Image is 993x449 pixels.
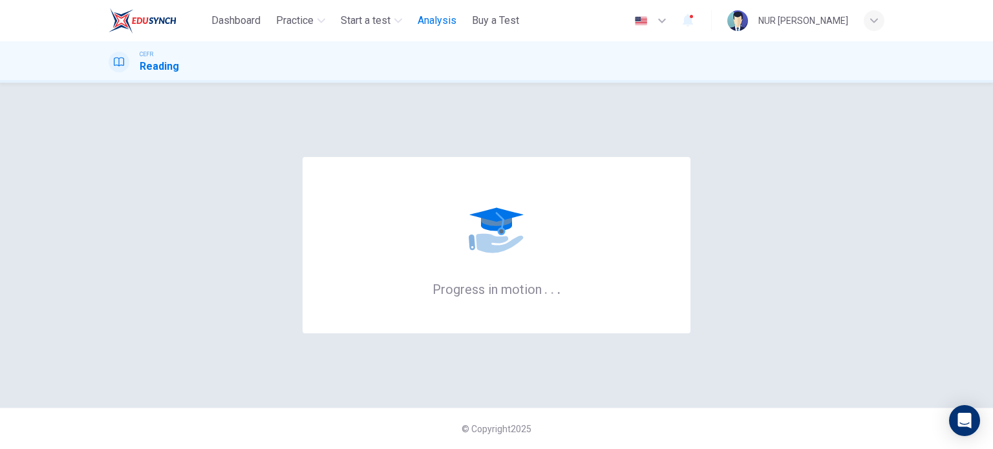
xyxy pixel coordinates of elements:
[758,13,848,28] div: NUR [PERSON_NAME]
[949,405,980,436] div: Open Intercom Messenger
[271,9,330,32] button: Practice
[550,277,555,298] h6: .
[140,59,179,74] h1: Reading
[467,9,524,32] button: Buy a Test
[140,50,153,59] span: CEFR
[276,13,314,28] span: Practice
[211,13,261,28] span: Dashboard
[462,424,531,434] span: © Copyright 2025
[336,9,407,32] button: Start a test
[412,9,462,32] button: Analysis
[418,13,456,28] span: Analysis
[544,277,548,298] h6: .
[557,277,561,298] h6: .
[472,13,519,28] span: Buy a Test
[109,8,176,34] img: ELTC logo
[633,16,649,26] img: en
[109,8,206,34] a: ELTC logo
[206,9,266,32] button: Dashboard
[341,13,390,28] span: Start a test
[432,280,561,297] h6: Progress in motion
[727,10,748,31] img: Profile picture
